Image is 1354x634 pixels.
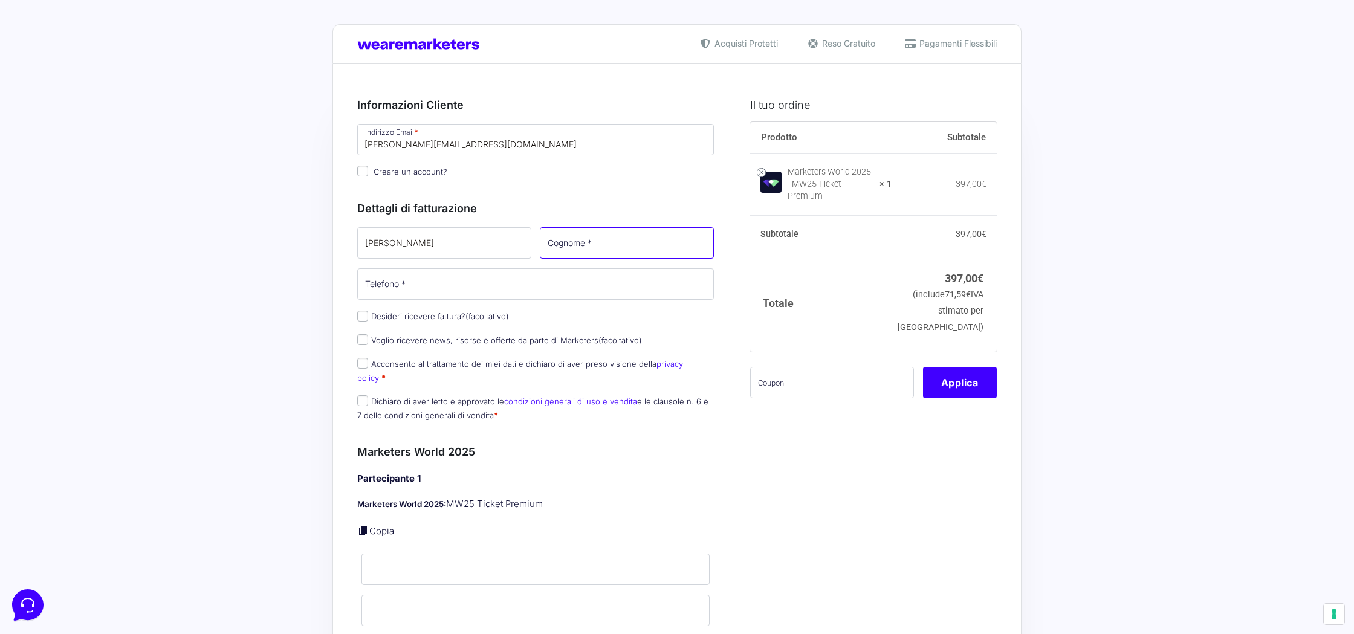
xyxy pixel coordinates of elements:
[966,290,971,300] span: €
[357,124,714,155] input: Indirizzo Email *
[10,587,46,623] iframe: Customerly Messenger Launcher
[19,68,44,92] img: dark
[504,396,637,406] a: condizioni generali di uso e vendita
[750,122,892,154] th: Prodotto
[84,388,158,416] button: Messaggi
[36,405,57,416] p: Home
[945,290,971,300] span: 71,59
[977,272,983,285] span: €
[357,311,368,322] input: Desideri ricevere fattura?(facoltativo)
[79,109,178,118] span: Inizia una conversazione
[357,268,714,300] input: Telefono *
[357,497,714,511] p: MW25 Ticket Premium
[19,48,103,58] span: Le tue conversazioni
[357,358,368,369] input: Acconsento al trattamento dei miei dati e dichiaro di aver preso visione dellaprivacy policy
[465,311,509,321] span: (facoltativo)
[357,396,708,420] label: Dichiaro di aver letto e approvato le e le clausole n. 6 e 7 delle condizioni generali di vendita
[357,311,509,321] label: Desideri ricevere fattura?
[357,227,531,259] input: Nome *
[369,525,394,537] a: Copia
[750,254,892,351] th: Totale
[711,37,778,50] span: Acquisti Protetti
[357,472,714,486] h4: Partecipante 1
[158,388,232,416] button: Aiuto
[19,102,222,126] button: Inizia una conversazione
[923,367,997,398] button: Applica
[898,290,983,332] small: (include IVA stimato per [GEOGRAPHIC_DATA])
[956,179,986,189] bdi: 397,00
[357,334,368,345] input: Voglio ricevere news, risorse e offerte da parte di Marketers(facoltativo)
[10,10,203,29] h2: Ciao da Marketers 👋
[982,179,986,189] span: €
[357,499,446,509] strong: Marketers World 2025:
[879,178,892,190] strong: × 1
[1324,604,1344,624] button: Le tue preferenze relative al consenso per le tecnologie di tracciamento
[10,388,84,416] button: Home
[58,68,82,92] img: dark
[357,444,714,460] h3: Marketers World 2025
[750,97,997,113] h3: Il tuo ordine
[750,367,914,398] input: Coupon
[598,335,642,345] span: (facoltativo)
[129,150,222,160] a: Apri Centro Assistenza
[760,172,782,193] img: Marketers World 2025 - MW25 Ticket Premium
[788,166,872,202] div: Marketers World 2025 - MW25 Ticket Premium
[39,68,63,92] img: dark
[357,525,369,537] a: Copia i dettagli dell'acquirente
[945,272,983,285] bdi: 397,00
[982,229,986,239] span: €
[374,167,447,176] span: Creare un account?
[892,122,997,154] th: Subtotale
[357,97,714,113] h3: Informazioni Cliente
[357,359,683,383] label: Acconsento al trattamento dei miei dati e dichiaro di aver preso visione della
[956,229,986,239] bdi: 397,00
[186,405,204,416] p: Aiuto
[750,216,892,254] th: Subtotale
[540,227,714,259] input: Cognome *
[19,150,94,160] span: Trova una risposta
[357,200,714,216] h3: Dettagli di fatturazione
[357,395,368,406] input: Dichiaro di aver letto e approvato lecondizioni generali di uso e venditae le clausole n. 6 e 7 d...
[916,37,997,50] span: Pagamenti Flessibili
[357,335,642,345] label: Voglio ricevere news, risorse e offerte da parte di Marketers
[105,405,137,416] p: Messaggi
[819,37,875,50] span: Reso Gratuito
[357,166,368,176] input: Creare un account?
[27,176,198,188] input: Cerca un articolo...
